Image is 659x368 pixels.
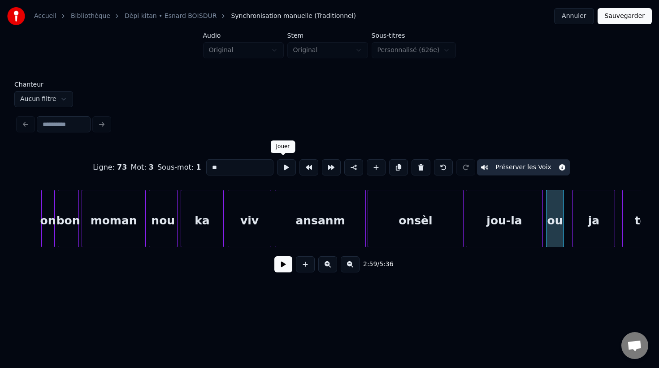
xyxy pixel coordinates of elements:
a: Bibliothèque [71,12,110,21]
span: 1 [196,163,201,171]
span: 5:36 [379,260,393,269]
div: Ligne : [93,162,127,173]
label: Chanteur [14,81,73,88]
div: Ouvrir le chat [621,332,648,359]
button: Toggle [477,159,570,175]
a: Accueil [34,12,56,21]
img: youka [7,7,25,25]
button: Sauvegarder [598,8,652,24]
label: Stem [287,32,368,39]
span: 73 [117,163,127,171]
div: Mot : [130,162,154,173]
div: Jouer [276,143,290,150]
button: Annuler [554,8,594,24]
span: Synchronisation manuelle (Traditionnel) [231,12,356,21]
label: Audio [203,32,284,39]
label: Sous-titres [372,32,456,39]
div: / [363,260,385,269]
a: Dèpi kitan • Esnard BOISDUR [125,12,217,21]
div: Sous-mot : [157,162,201,173]
nav: breadcrumb [34,12,356,21]
span: 2:59 [363,260,377,269]
span: 3 [149,163,154,171]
